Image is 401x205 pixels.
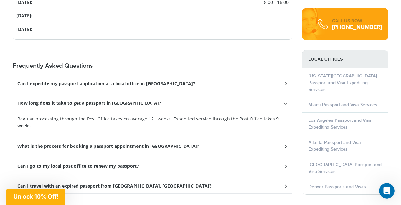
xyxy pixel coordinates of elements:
[309,102,377,108] a: Miami Passport and Visa Services
[13,62,292,70] h2: Frequently Asked Questions
[17,164,139,169] h3: Can I go to my local post office to renew my passport?
[17,183,212,189] h3: Can I travel with an expired passport from [GEOGRAPHIC_DATA], [GEOGRAPHIC_DATA]?
[309,140,361,152] a: Atlanta Passport and Visa Expediting Services
[309,162,382,174] a: [GEOGRAPHIC_DATA] Passport and Visa Services
[309,184,366,190] a: Denver Passports and Visas
[302,50,388,68] strong: LOCAL OFFICES
[6,189,65,205] div: Unlock 10% Off!
[332,18,382,24] div: CALL US NOW
[17,81,195,86] h3: Can I expedite my passport application at a local office in [GEOGRAPHIC_DATA]?
[16,9,289,22] li: [DATE]:
[309,73,377,92] a: [US_STATE][GEOGRAPHIC_DATA] Passport and Visa Expediting Services
[17,115,288,129] p: Regular processing through the Post Office takes on average 12+ weeks. Expedited service through ...
[379,183,395,199] iframe: Intercom live chat
[17,144,199,149] h3: What is the process for booking a passport appointment in [GEOGRAPHIC_DATA]?
[332,24,382,31] div: [PHONE_NUMBER]
[13,193,58,200] span: Unlock 10% Off!
[16,22,289,36] li: [DATE]:
[17,101,161,106] h3: How long does it take to get a passport in [GEOGRAPHIC_DATA]?
[309,118,371,130] a: Los Angeles Passport and Visa Expediting Services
